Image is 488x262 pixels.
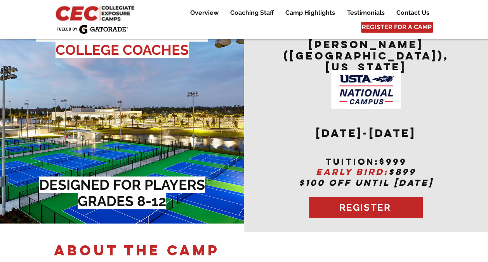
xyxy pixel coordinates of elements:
[391,8,435,17] a: Contact Us
[309,197,423,218] a: REGISTER
[280,8,341,17] a: Camp Highlights
[392,8,433,17] p: Contact Us
[283,49,448,73] span: ([GEOGRAPHIC_DATA]), [US_STATE]
[36,25,208,58] span: EXCLUSIVELY TAUGHT BY COLLEGE COACHES
[78,193,166,209] span: GRADES 8-12
[331,70,401,109] img: USTA Campus image_edited.jpg
[224,8,279,17] a: Coaching Staff
[226,8,278,17] p: Coaching Staff
[281,8,339,17] p: Camp Highlights
[316,126,416,140] span: [DATE]-[DATE]
[309,38,424,51] span: [PERSON_NAME]
[343,8,389,17] p: Testimonials
[39,176,205,193] span: DESIGNED FOR PLAYERS
[389,166,416,177] span: $899
[56,24,128,34] img: Fueled by Gatorade.png
[178,8,435,17] nav: Site
[341,8,390,17] a: Testimonials
[184,8,224,17] a: Overview
[54,4,138,22] img: CEC Logo Primary_edited.jpg
[186,8,222,17] p: Overview
[299,177,433,188] span: $100 OFF UNTIL [DATE]
[362,23,432,31] span: REGISTER FOR A CAMP
[54,241,220,259] span: ABOUT THE CAMP
[361,22,433,33] a: REGISTER FOR A CAMP
[325,156,407,167] span: tuition:$999
[316,166,389,177] span: EARLY BIRD:
[339,202,391,213] span: REGISTER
